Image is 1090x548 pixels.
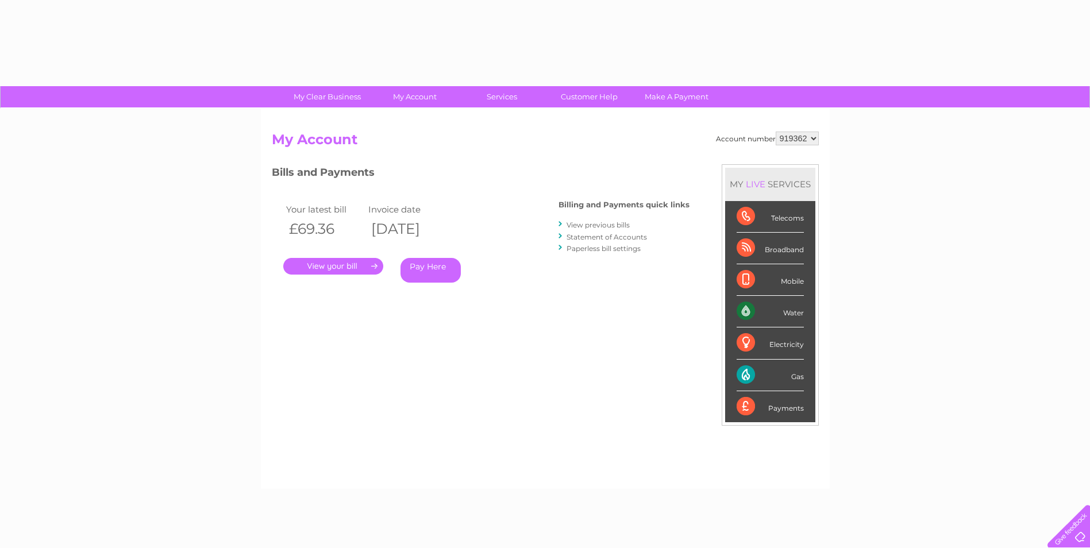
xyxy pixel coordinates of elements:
[567,244,641,253] a: Paperless bill settings
[272,132,819,153] h2: My Account
[725,168,815,200] div: MY SERVICES
[629,86,724,107] a: Make A Payment
[367,86,462,107] a: My Account
[737,391,804,422] div: Payments
[567,233,647,241] a: Statement of Accounts
[280,86,375,107] a: My Clear Business
[737,296,804,327] div: Water
[400,258,461,283] a: Pay Here
[737,233,804,264] div: Broadband
[744,179,768,190] div: LIVE
[455,86,549,107] a: Services
[716,132,819,145] div: Account number
[283,258,383,275] a: .
[559,200,690,209] h4: Billing and Payments quick links
[737,360,804,391] div: Gas
[737,327,804,359] div: Electricity
[283,202,366,217] td: Your latest bill
[542,86,637,107] a: Customer Help
[283,217,366,241] th: £69.36
[567,221,630,229] a: View previous bills
[365,217,448,241] th: [DATE]
[365,202,448,217] td: Invoice date
[272,164,690,184] h3: Bills and Payments
[737,264,804,296] div: Mobile
[737,201,804,233] div: Telecoms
